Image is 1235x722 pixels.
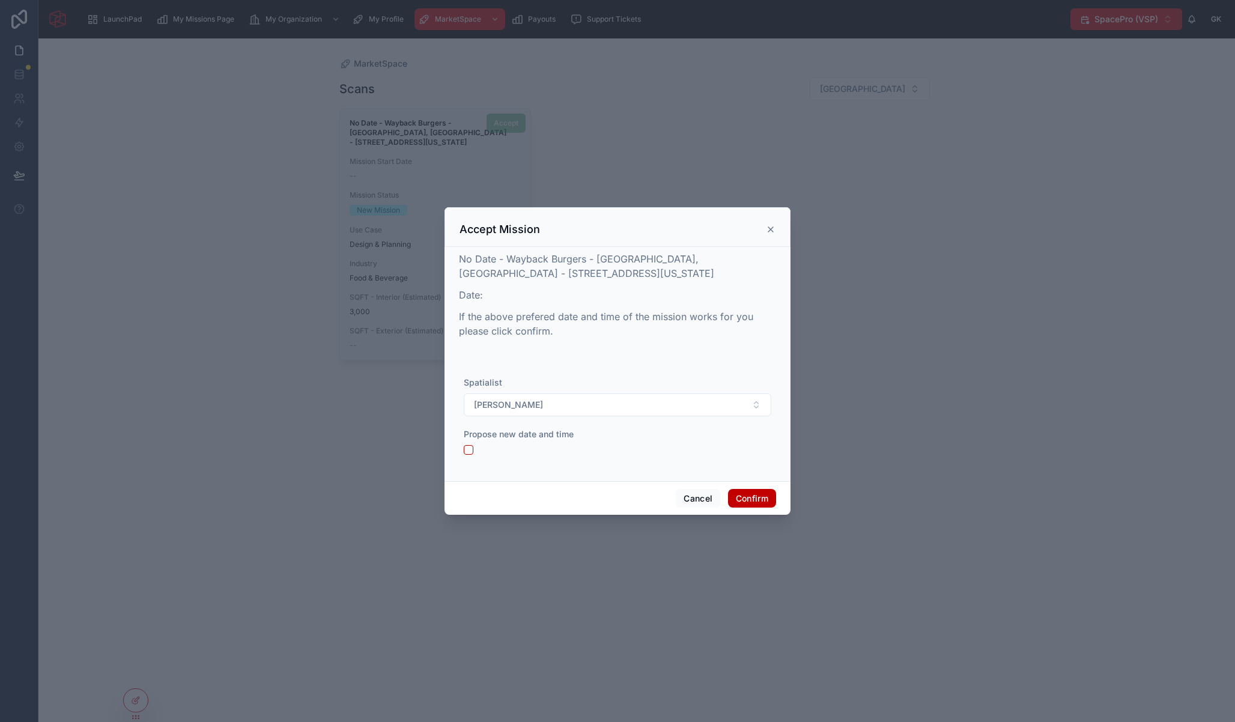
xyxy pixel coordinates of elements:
[676,489,720,508] button: Cancel
[459,309,776,338] p: If the above prefered date and time of the mission works for you please click confirm.
[464,429,574,439] span: Propose new date and time
[459,288,776,302] p: Date:
[474,399,543,411] span: [PERSON_NAME]
[459,252,776,281] p: No Date - Wayback Burgers - [GEOGRAPHIC_DATA], [GEOGRAPHIC_DATA] - [STREET_ADDRESS][US_STATE]
[464,377,502,387] span: Spatialist
[460,222,540,237] h3: Accept Mission
[464,393,771,416] button: Select Button
[728,489,776,508] button: Confirm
